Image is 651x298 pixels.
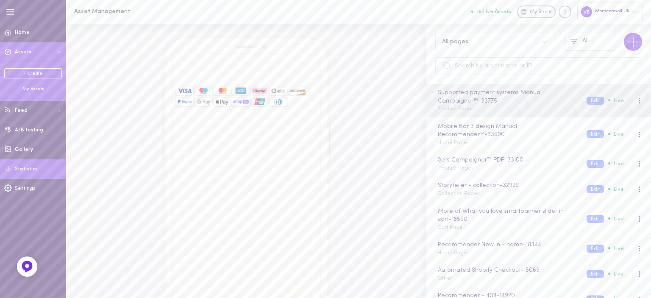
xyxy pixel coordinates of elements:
input: Search by asset name or ID [435,57,642,75]
a: 15 Live Assets [471,9,517,15]
button: 15 Live Assets [471,9,511,14]
span: Home Page [437,251,467,256]
div: Storyteller - collection - 32929 [436,181,579,190]
span: A/B testing [15,128,43,133]
h1: Asset Management [74,8,214,15]
span: Live [608,216,624,222]
div: More of What you love smartbanner slider in cart - 18590 [436,207,579,224]
span: Product Pages [437,166,474,171]
span: Home [15,30,30,35]
span: Settings [15,186,36,191]
button: Edit [587,97,604,105]
span: Collection Pages [437,191,480,196]
div: Moroccanoil UK [577,3,643,21]
button: Edit [587,215,604,223]
div: Supported payment systems Manual Campaigner™ - 33775 [436,88,579,106]
span: Cart Page [437,225,463,230]
button: All [565,33,615,51]
button: Edit [587,130,604,138]
img: Feedback Button [21,260,33,273]
span: Product Pages [437,106,474,111]
span: Other [437,276,452,281]
button: Edit [587,185,604,193]
span: Live [608,131,624,137]
div: All pages [442,39,468,45]
button: Edit [587,160,604,168]
a: My Store [517,6,556,18]
span: My Store [530,8,552,16]
span: Live [608,271,624,277]
span: Home Page [437,140,467,145]
div: Recommender New In - home - 18344 [436,240,579,250]
span: Live [608,187,624,192]
div: Automated Shopify Checkout - 15069 [436,266,579,275]
span: Gallery [15,147,33,152]
div: Sets Campaigner™ PDP - 33100 [436,156,579,165]
span: Live [608,161,624,167]
span: Assets [15,50,31,55]
a: + Create [4,68,62,78]
span: Live [608,246,624,251]
span: Feed [15,108,28,113]
div: Mobile Bar 3 design Manual Recommender™ - 33690 [436,122,579,139]
div: Knowledge center [559,6,571,18]
button: Edit [587,245,604,253]
span: Statistics [15,167,38,172]
span: Live [608,98,624,103]
div: My Assets [4,86,62,92]
button: Edit [587,270,604,278]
